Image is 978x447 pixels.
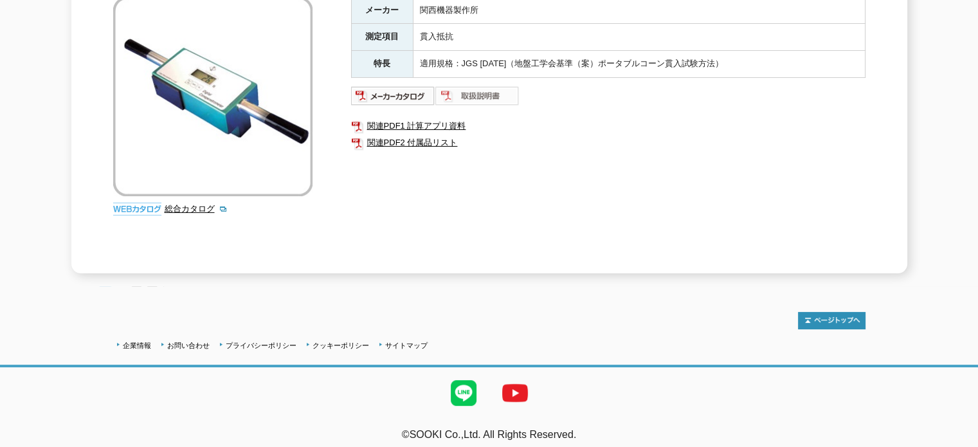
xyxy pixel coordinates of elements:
[351,134,865,151] a: 関連PDF2 付属品リスト
[798,312,865,329] img: トップページへ
[435,94,520,104] a: 取扱説明書
[385,342,428,349] a: サイトマップ
[413,51,865,78] td: 適用規格：JGS [DATE]（地盤工学会基準（案）ポータブルコーン貫入試験方法）
[351,86,435,106] img: メーカーカタログ
[113,203,161,215] img: webカタログ
[438,367,489,419] img: LINE
[165,204,228,214] a: 総合カタログ
[226,342,296,349] a: プライバシーポリシー
[123,342,151,349] a: 企業情報
[312,342,369,349] a: クッキーポリシー
[351,118,865,134] a: 関連PDF1 計算アプリ資料
[351,51,413,78] th: 特長
[435,86,520,106] img: 取扱説明書
[351,94,435,104] a: メーカーカタログ
[489,367,541,419] img: YouTube
[413,24,865,51] td: 貫入抵抗
[167,342,210,349] a: お問い合わせ
[351,24,413,51] th: 測定項目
